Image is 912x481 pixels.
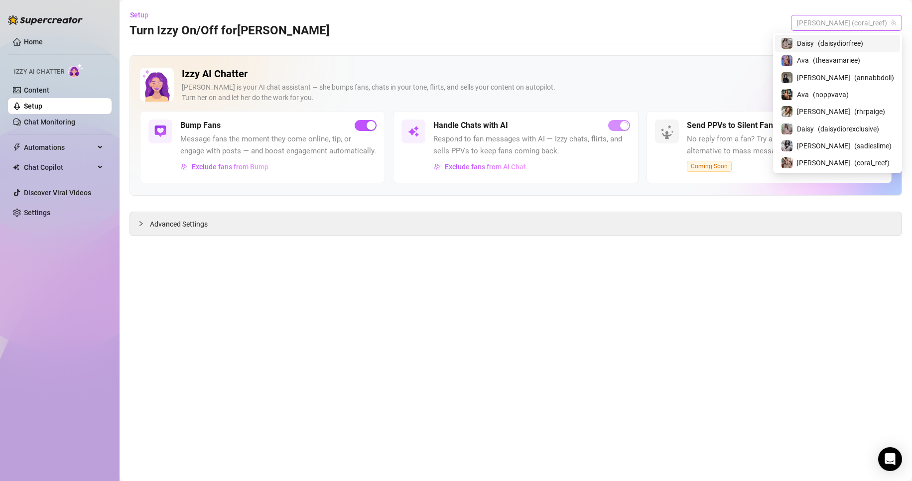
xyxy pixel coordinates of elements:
[818,38,863,49] span: ( daisydiorfree )
[433,133,630,157] span: Respond to fan messages with AI — Izzy chats, flirts, and sells PPVs to keep fans coming back.
[180,120,221,131] h5: Bump Fans
[782,157,792,168] img: Anna
[797,106,850,117] span: [PERSON_NAME]
[8,15,83,25] img: logo-BBDzfeDw.svg
[13,143,21,151] span: thunderbolt
[782,106,792,117] img: Paige
[797,72,850,83] span: [PERSON_NAME]
[797,38,814,49] span: Daisy
[182,82,861,103] div: [PERSON_NAME] is your AI chat assistant — she bumps fans, chats in your tone, flirts, and sells y...
[140,68,174,102] img: Izzy AI Chatter
[433,120,508,131] h5: Handle Chats with AI
[407,125,419,137] img: svg%3e
[180,159,269,175] button: Exclude fans from Bump
[660,125,676,141] img: silent-fans-ppv-o-N6Mmdf.svg
[854,106,885,117] span: ( rhrpaige )
[182,68,861,80] h2: Izzy AI Chatter
[181,163,188,170] img: svg%3e
[813,89,849,100] span: ( noppvava )
[130,7,156,23] button: Setup
[782,140,792,151] img: Sadie
[687,161,732,172] span: Coming Soon
[620,121,629,130] span: loading
[818,123,879,134] span: ( daisydiorexclusive )
[433,159,526,175] button: Exclude fans from AI Chat
[782,72,792,83] img: Anna
[782,55,792,66] img: Ava
[24,189,91,197] a: Discover Viral Videos
[24,86,49,94] a: Content
[24,118,75,126] a: Chat Monitoring
[14,67,64,77] span: Izzy AI Chatter
[891,20,897,26] span: team
[797,89,809,100] span: Ava
[150,219,208,230] span: Advanced Settings
[782,89,792,100] img: Ava
[154,125,166,137] img: svg%3e
[434,163,441,170] img: svg%3e
[24,139,95,155] span: Automations
[445,163,526,171] span: Exclude fans from AI Chat
[797,157,850,168] span: [PERSON_NAME]
[192,163,268,171] span: Exclude fans from Bump
[24,102,42,110] a: Setup
[130,23,330,39] h3: Turn Izzy On/Off for [PERSON_NAME]
[813,55,860,66] span: ( theavamariee )
[24,159,95,175] span: Chat Copilot
[878,447,902,471] div: Open Intercom Messenger
[797,140,850,151] span: [PERSON_NAME]
[24,209,50,217] a: Settings
[797,55,809,66] span: Ava
[68,63,84,78] img: AI Chatter
[687,133,883,157] span: No reply from a fan? Try a smart, personal PPV — a better alternative to mass messages.
[854,140,892,151] span: ( sadieslime )
[854,157,890,168] span: ( coral_reef )
[782,38,792,49] img: Daisy
[13,164,19,171] img: Chat Copilot
[854,72,894,83] span: ( annabbdoll )
[180,133,377,157] span: Message fans the moment they come online, tip, or engage with posts — and boost engagement automa...
[130,11,148,19] span: Setup
[687,120,777,131] h5: Send PPVs to Silent Fans
[797,123,814,134] span: Daisy
[797,15,896,30] span: Anna (coral_reef)
[24,38,43,46] a: Home
[782,123,792,134] img: Daisy
[138,221,144,227] span: collapsed
[138,218,150,229] div: collapsed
